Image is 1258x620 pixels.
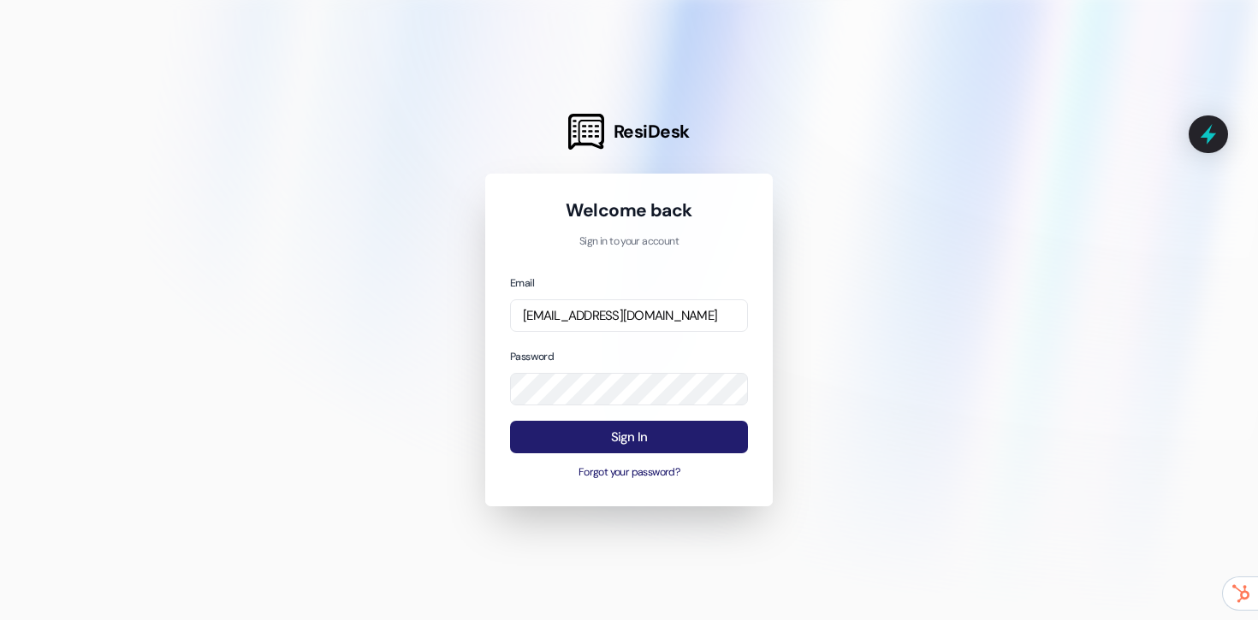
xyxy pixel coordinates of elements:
[510,421,748,454] button: Sign In
[510,465,748,481] button: Forgot your password?
[510,234,748,250] p: Sign in to your account
[510,198,748,222] h1: Welcome back
[510,299,748,333] input: name@example.com
[510,350,554,363] label: Password
[510,276,534,290] label: Email
[568,114,604,150] img: ResiDesk Logo
[614,120,690,144] span: ResiDesk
